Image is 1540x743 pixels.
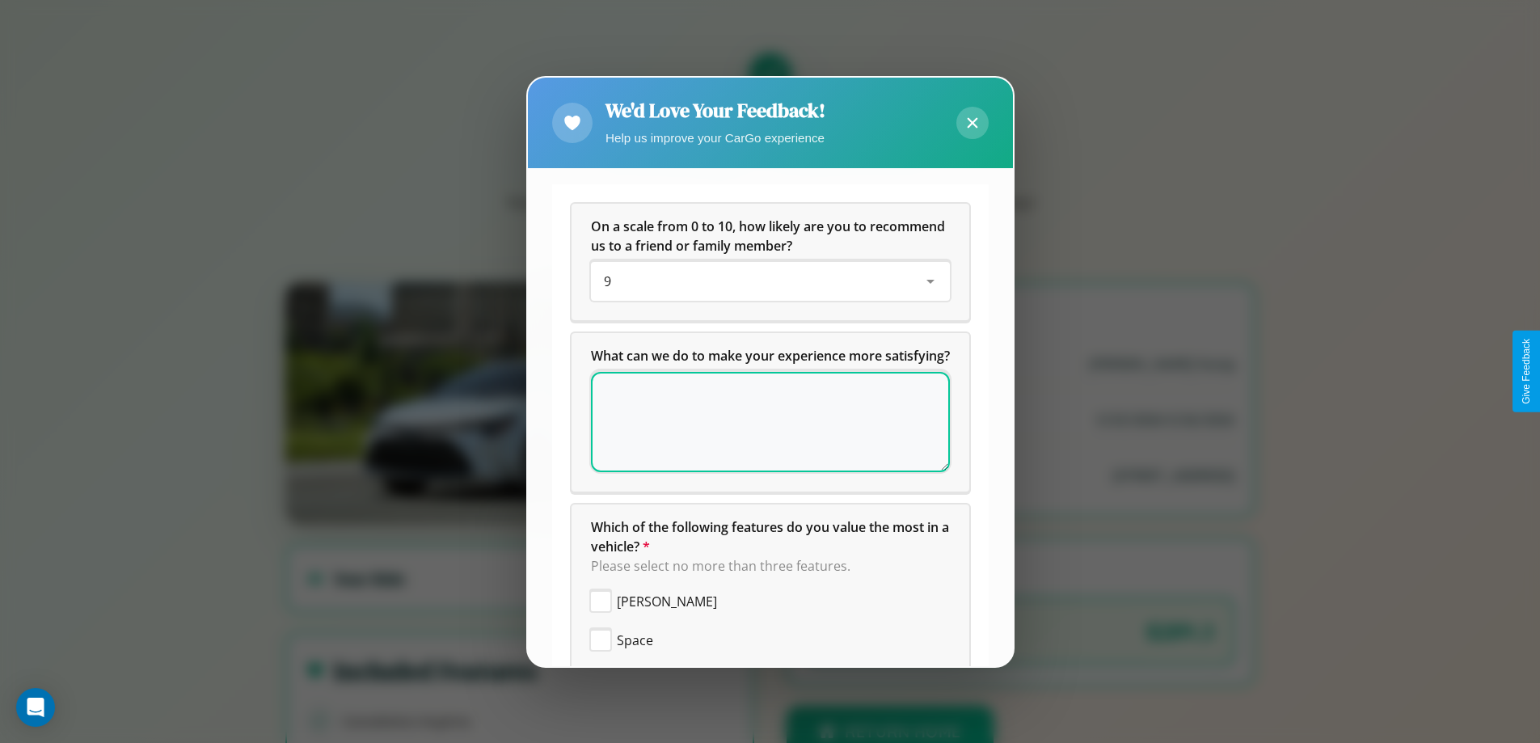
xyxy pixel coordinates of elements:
[617,592,717,611] span: [PERSON_NAME]
[591,217,948,255] span: On a scale from 0 to 10, how likely are you to recommend us to a friend or family member?
[591,262,950,301] div: On a scale from 0 to 10, how likely are you to recommend us to a friend or family member?
[605,97,825,124] h2: We'd Love Your Feedback!
[572,204,969,320] div: On a scale from 0 to 10, how likely are you to recommend us to a friend or family member?
[617,631,653,650] span: Space
[16,688,55,727] div: Open Intercom Messenger
[1521,339,1532,404] div: Give Feedback
[591,557,850,575] span: Please select no more than three features.
[591,518,952,555] span: Which of the following features do you value the most in a vehicle?
[591,347,950,365] span: What can we do to make your experience more satisfying?
[591,217,950,255] h5: On a scale from 0 to 10, how likely are you to recommend us to a friend or family member?
[604,272,611,290] span: 9
[605,127,825,149] p: Help us improve your CarGo experience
